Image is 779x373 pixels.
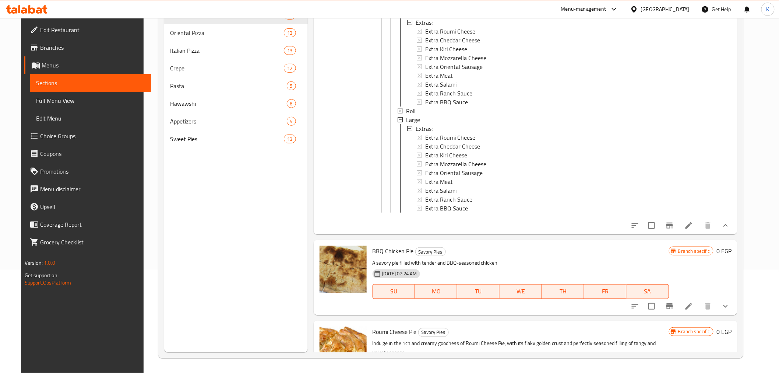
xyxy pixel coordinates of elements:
span: Sections [36,79,145,87]
span: WE [503,286,539,297]
div: items [287,117,296,126]
span: Appetizers [170,117,286,126]
span: Pasta [170,81,286,90]
a: Support.OpsPlatform [25,278,71,287]
span: FR [587,286,624,297]
a: Edit menu item [684,221,693,230]
span: TH [545,286,581,297]
span: 12 [284,65,295,72]
span: Crepe [170,64,284,73]
span: Savory Pies [419,328,448,337]
div: items [287,81,296,90]
div: Italian Pizza13 [164,42,307,59]
span: Extra Oriental Sausage [425,62,483,71]
span: Extra Ranch Sauce [425,195,472,204]
span: Branch specific [675,328,713,335]
h6: 0 EGP [716,327,732,337]
div: [GEOGRAPHIC_DATA] [641,5,690,13]
span: Get support on: [25,271,59,280]
span: SA [630,286,666,297]
div: Hawawshi6 [164,95,307,112]
span: Roll [406,107,416,115]
span: Menu disclaimer [40,185,145,194]
button: WE [500,284,542,299]
a: Edit Menu [30,109,151,127]
span: Choice Groups [40,132,145,140]
span: Extra Roumi Cheese [425,27,475,36]
a: Full Menu View [30,92,151,109]
span: Extras: [416,124,433,133]
div: Appetizers4 [164,112,307,130]
a: Branches [24,39,151,56]
span: Extra Cheddar Cheese [425,36,480,45]
div: Sweet Pies13 [164,130,307,148]
nav: Menu sections [164,3,307,151]
span: Extra Meat [425,71,453,80]
a: Grocery Checklist [24,233,151,251]
button: show more [717,297,734,315]
span: Extras: [416,18,433,27]
div: items [284,28,296,37]
span: Extra BBQ Sauce [425,204,468,213]
button: sort-choices [626,217,644,234]
span: 6 [287,100,296,107]
button: SU [373,284,415,299]
img: BBQ Chicken Pie [320,246,367,293]
div: items [284,64,296,73]
a: Edit menu item [684,302,693,311]
span: Extra Meat [425,177,453,186]
button: delete [699,217,717,234]
span: Roumi Cheese Pie [373,326,417,337]
div: Oriental Pizza13 [164,24,307,42]
span: Extra Mozzarella Cheese [425,160,486,168]
a: Choice Groups [24,127,151,145]
span: 13 [284,47,295,54]
span: Extra BBQ Sauce [425,98,468,107]
a: Menu disclaimer [24,180,151,198]
span: Branches [40,43,145,52]
span: BBQ Chicken Pie [373,245,414,257]
span: Savory Pies [416,248,445,256]
span: Branch specific [675,248,713,255]
span: Upsell [40,202,145,211]
div: items [284,135,296,143]
span: MO [418,286,454,297]
a: Promotions [24,163,151,180]
button: SA [627,284,669,299]
a: Edit Restaurant [24,21,151,39]
a: Coverage Report [24,216,151,233]
button: show more [717,217,734,234]
p: Indulge in the rich and creamy goodness of Roumi Cheese Pie, with its flaky golden crust and perf... [373,339,669,357]
div: items [284,46,296,55]
span: 5 [287,83,296,90]
div: Menu-management [561,5,606,14]
div: Pasta5 [164,77,307,95]
span: 4 [287,118,296,125]
span: Coupons [40,149,145,158]
h6: 0 EGP [716,246,732,256]
span: Edit Restaurant [40,25,145,34]
span: Italian Pizza [170,46,284,55]
span: Full Menu View [36,96,145,105]
span: Grocery Checklist [40,238,145,247]
span: Large [406,115,420,124]
svg: Show Choices [721,302,730,311]
span: Sweet Pies [170,135,284,143]
button: MO [415,284,457,299]
span: 13 [284,136,295,143]
span: K [766,5,769,13]
button: Branch-specific-item [661,297,678,315]
span: Edit Menu [36,114,145,123]
span: Select to update [644,299,659,314]
a: Sections [30,74,151,92]
span: Extra Cheddar Cheese [425,142,480,151]
div: Savory Pies [415,247,446,256]
span: 1.0.0 [44,258,55,268]
span: TU [460,286,497,297]
span: Hawawshi [170,99,286,108]
span: Coverage Report [40,220,145,229]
